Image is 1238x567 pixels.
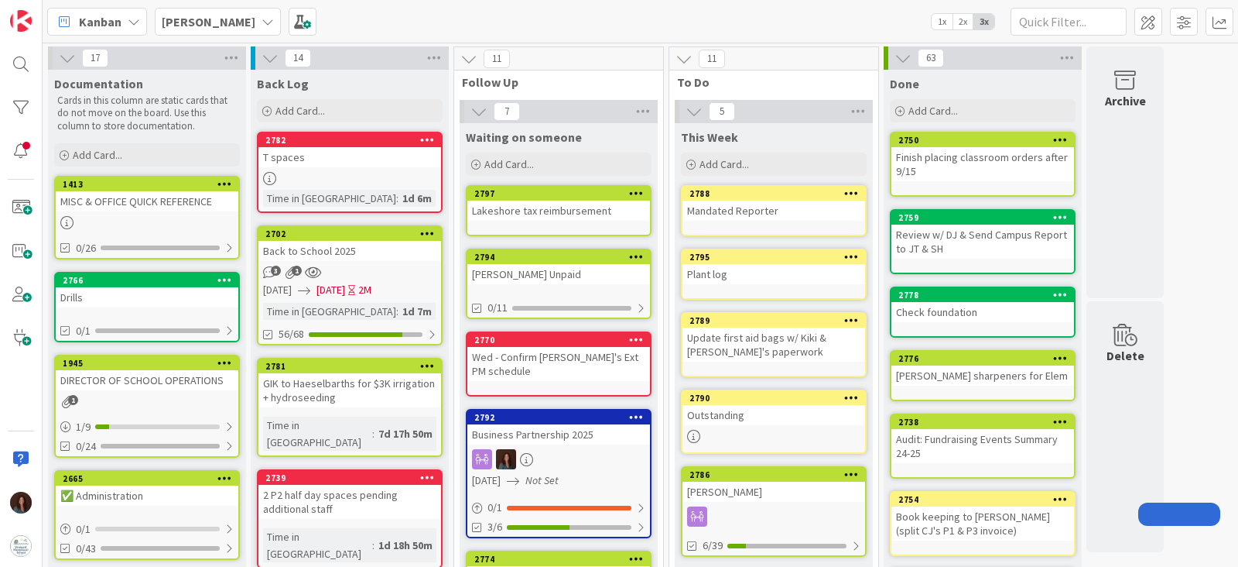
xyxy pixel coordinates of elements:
[265,361,441,372] div: 2781
[682,391,865,425] div: 2790Outstanding
[891,211,1074,259] div: 2759Review w/ DJ & Send Campus Report to JT & SH
[372,537,374,554] span: :
[472,472,501,489] span: [DATE]
[292,266,302,276] span: 1
[258,133,441,147] div: 2782
[263,190,396,207] div: Time in [GEOGRAPHIC_DATA]
[258,227,441,241] div: 2702
[689,252,865,263] div: 2795
[263,303,396,320] div: Time in [GEOGRAPHIC_DATA]
[890,132,1076,197] a: 2750Finish placing classroom orders after 9/15
[10,492,32,514] img: RF
[890,76,919,91] span: Done
[681,466,867,557] a: 2786[PERSON_NAME]6/39
[398,303,436,320] div: 1d 7m
[682,187,865,221] div: 2788Mandated Reporter
[681,390,867,454] a: 2790Outstanding
[918,49,944,67] span: 63
[1011,8,1127,36] input: Quick Filter...
[467,333,650,381] div: 2770Wed - Confirm [PERSON_NAME]'s Ext PM schedule
[699,157,749,171] span: Add Card...
[689,315,865,326] div: 2789
[525,473,559,487] i: Not Set
[398,190,436,207] div: 1d 6m
[467,333,650,347] div: 2770
[257,358,443,457] a: 2781GIK to Haeselbarths for $3K irrigation + hydroseedingTime in [GEOGRAPHIC_DATA]:7d 17h 50m
[258,147,441,167] div: T spaces
[891,493,1074,541] div: 2754Book keeping to [PERSON_NAME] (split CJ's P1 & P3 invoice)
[374,537,436,554] div: 1d 18h 50m
[63,179,238,190] div: 1413
[79,12,121,31] span: Kanban
[682,468,865,482] div: 2786
[68,395,78,405] span: 1
[709,102,735,121] span: 5
[54,176,240,259] a: 1413MISC & OFFICE QUICK REFERENCE0/26
[891,211,1074,225] div: 2759
[257,76,309,91] span: Back Log
[467,449,650,469] div: RF
[466,185,651,236] a: 2797Lakeshore tax reimbursement
[372,425,374,442] span: :
[466,332,651,397] a: 2770Wed - Confirm [PERSON_NAME]'s Ext PM schedule
[73,148,122,162] span: Add Card...
[265,229,441,239] div: 2702
[474,252,650,263] div: 2794
[257,132,443,213] a: 2782T spacesTime in [GEOGRAPHIC_DATA]:1d 6m
[466,129,582,145] span: Waiting on someone
[898,290,1074,301] div: 2778
[56,191,238,211] div: MISC & OFFICE QUICK REFERENCE
[467,411,650,445] div: 2792Business Partnership 2025
[257,225,443,345] a: 2702Back to School 2025[DATE][DATE]2MTime in [GEOGRAPHIC_DATA]:1d 7m56/68
[285,49,311,67] span: 14
[258,227,441,261] div: 2702Back to School 2025
[1105,91,1146,110] div: Archive
[484,50,510,68] span: 11
[54,76,143,91] span: Documentation
[162,14,255,29] b: [PERSON_NAME]
[891,133,1074,147] div: 2750
[76,419,91,435] span: 1 / 9
[890,350,1076,401] a: 2776[PERSON_NAME] sharpeners for Elem
[258,373,441,407] div: GIK to Haeselbarths for $3K irrigation + hydroseeding
[699,50,725,68] span: 11
[263,528,372,562] div: Time in [GEOGRAPHIC_DATA]
[681,249,867,300] a: 2795Plant log
[890,414,1076,479] a: 2738Audit: Fundraising Events Summary 24-25
[263,282,292,298] span: [DATE]
[474,554,650,565] div: 2774
[494,102,520,121] span: 7
[891,493,1074,507] div: 2754
[466,409,651,538] a: 2792Business Partnership 2025RF[DATE]Not Set0/13/6
[56,370,238,390] div: DIRECTOR OF SCHOOL OPERATIONS
[682,391,865,405] div: 2790
[258,359,441,407] div: 2781GIK to Haeselbarths for $3K irrigation + hydroseeding
[1106,346,1144,365] div: Delete
[898,494,1074,505] div: 2754
[76,541,96,557] span: 0/43
[682,314,865,328] div: 2789
[56,356,238,370] div: 1945
[682,482,865,502] div: [PERSON_NAME]
[57,94,237,132] p: Cards in this column are static cards that do not move on the board. Use this column to store doc...
[467,552,650,566] div: 2774
[467,264,650,284] div: [PERSON_NAME] Unpaid
[689,393,865,404] div: 2790
[54,272,240,342] a: 2766Drills0/1
[462,74,644,90] span: Follow Up
[466,249,651,319] a: 2794[PERSON_NAME] Unpaid0/11
[681,312,867,377] a: 2789Update first aid bags w/ Kiki & [PERSON_NAME]'s paperwork
[474,335,650,345] div: 2770
[898,353,1074,364] div: 2776
[703,538,723,554] span: 6/39
[56,520,238,539] div: 0/1
[316,282,345,298] span: [DATE]
[56,273,238,308] div: 2766Drills
[496,449,516,469] img: RF
[891,429,1074,463] div: Audit: Fundraising Events Summary 24-25
[682,314,865,362] div: 2789Update first aid bags w/ Kiki & [PERSON_NAME]'s paperwork
[358,282,371,298] div: 2M
[682,468,865,502] div: 2786[PERSON_NAME]
[56,356,238,390] div: 1945DIRECTOR OF SCHOOL OPERATIONS
[467,498,650,517] div: 0/1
